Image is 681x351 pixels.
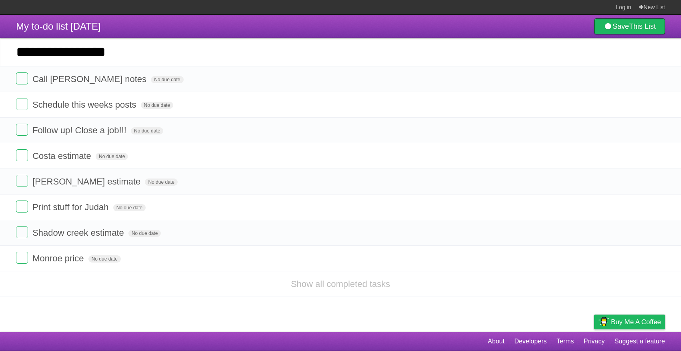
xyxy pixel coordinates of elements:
span: Buy me a coffee [611,315,661,329]
span: No due date [151,76,183,83]
label: Done [16,252,28,264]
label: Done [16,226,28,238]
label: Done [16,98,28,110]
span: My to-do list [DATE] [16,21,101,32]
img: Buy me a coffee [598,315,609,329]
a: SaveThis List [594,18,665,34]
a: Terms [557,334,574,349]
span: [PERSON_NAME] estimate [32,177,142,187]
a: Show all completed tasks [291,279,390,289]
b: This List [629,22,656,30]
a: Suggest a feature [615,334,665,349]
span: No due date [145,179,177,186]
span: No due date [113,204,146,211]
span: Schedule this weeks posts [32,100,138,110]
span: No due date [131,127,163,134]
label: Done [16,149,28,161]
span: No due date [128,230,161,237]
a: Developers [514,334,547,349]
span: Costa estimate [32,151,93,161]
span: Print stuff for Judah [32,202,110,212]
span: Follow up! Close a job!!! [32,125,128,135]
label: Done [16,175,28,187]
a: Privacy [584,334,605,349]
span: No due date [88,255,121,263]
label: Done [16,72,28,84]
span: Shadow creek estimate [32,228,126,238]
label: Done [16,201,28,213]
label: Done [16,124,28,136]
span: Call [PERSON_NAME] notes [32,74,148,84]
a: Buy me a coffee [594,315,665,329]
span: No due date [141,102,173,109]
a: About [488,334,505,349]
span: No due date [96,153,128,160]
span: Monroe price [32,253,86,263]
